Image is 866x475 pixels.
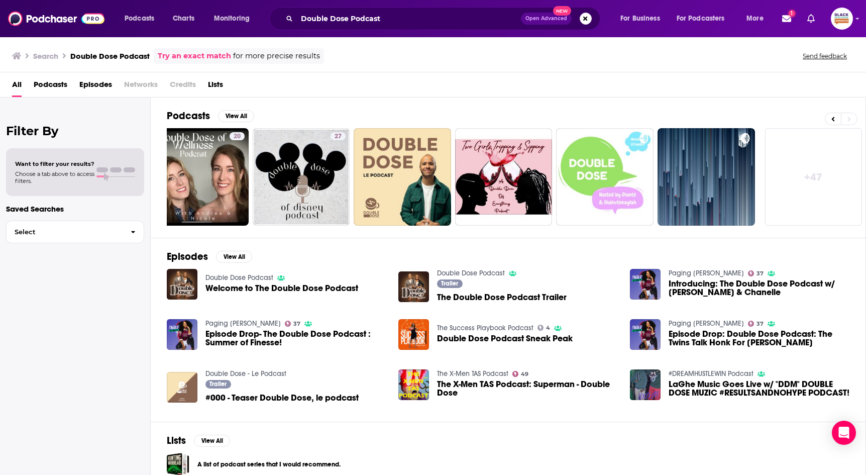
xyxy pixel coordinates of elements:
a: Show notifications dropdown [778,10,795,27]
span: Episode Drop: Double Dose Podcast: The Twins Talk Honk For [PERSON_NAME] [669,330,849,347]
div: Search podcasts, credits, & more... [279,7,610,30]
a: The X-Men TAS Podcast [437,369,508,378]
a: The Double Dose Podcast Trailer [437,293,567,302]
img: Episode Drop- The Double Dose Podcast : Summer of Finesse! [167,319,197,350]
span: Trailer [209,381,227,387]
button: open menu [613,11,673,27]
a: 20 [151,128,249,226]
span: Introducing: The Double Dose Podcast w/ [PERSON_NAME] & Chanelle [669,279,849,297]
a: The X-Men TAS Podcast: Superman - Double Dose [398,369,429,400]
a: Episodes [79,76,112,97]
a: Lists [208,76,223,97]
h2: Episodes [167,250,208,263]
span: 37 [756,271,764,276]
button: View All [218,110,254,122]
span: Want to filter your results? [15,160,94,167]
span: 27 [335,132,342,142]
a: Try an exact match [158,50,231,62]
p: Saved Searches [6,204,144,214]
a: Podcasts [34,76,67,97]
a: The X-Men TAS Podcast: Superman - Double Dose [437,380,618,397]
a: ListsView All [167,434,230,447]
a: PodcastsView All [167,110,254,122]
button: open menu [739,11,776,27]
a: The Success Playbook Podcast [437,324,533,332]
img: LaGhe Music Goes Live w/ "DDM" DOUBLE DOSE MUZIC #RESULTSANDNOHYPE PODCAST! [630,369,661,400]
span: Monitoring [214,12,250,26]
img: #000 - Teaser Double Dose, le podcast [167,372,197,403]
a: Welcome to The Double Dose Podcast [205,284,358,293]
a: A list of podcast series that I would recommend. [197,459,341,470]
button: View All [194,435,230,447]
a: Welcome to The Double Dose Podcast [167,269,197,300]
span: Logged in as blackpodcastingawards [831,8,853,30]
span: New [553,6,571,16]
a: Charts [166,11,200,27]
span: Trailer [441,280,458,287]
span: Open Advanced [525,16,567,21]
a: EpisodesView All [167,250,252,263]
a: The Double Dose Podcast Trailer [398,271,429,302]
img: Double Dose Podcast Sneak Peak [398,319,429,350]
button: open menu [118,11,167,27]
span: Select [7,229,123,235]
img: User Profile [831,8,853,30]
a: LaGhe Music Goes Live w/ "DDM" DOUBLE DOSE MUZIC #RESULTSANDNOHYPE PODCAST! [669,380,849,397]
button: Open AdvancedNew [521,13,572,25]
button: open menu [207,11,263,27]
span: #000 - Teaser Double Dose, le podcast [205,394,359,402]
a: Double Dose Podcast [437,269,505,277]
button: Send feedback [800,52,850,60]
a: #DREAMHUSTLEWIN Podcast [669,369,753,378]
a: Episode Drop- The Double Dose Podcast : Summer of Finesse! [205,330,386,347]
h2: Lists [167,434,186,447]
span: Podcasts [125,12,154,26]
a: Podchaser - Follow, Share and Rate Podcasts [8,9,104,28]
a: Show notifications dropdown [803,10,819,27]
a: All [12,76,22,97]
span: 1 [789,10,795,17]
span: Choose a tab above to access filters. [15,170,94,184]
span: 49 [521,372,528,376]
a: 37 [748,270,764,276]
span: For Business [620,12,660,26]
a: Paging Dr. Chanda [205,319,281,328]
span: Charts [173,12,194,26]
img: Introducing: The Double Dose Podcast w/ Dr. Chanda & Chanelle [630,269,661,300]
span: More [746,12,764,26]
a: 20 [230,132,245,140]
button: Show profile menu [831,8,853,30]
span: for more precise results [233,50,320,62]
a: 27 [253,128,350,226]
h3: Search [33,51,58,61]
a: 37 [748,321,764,327]
a: 27 [331,132,346,140]
span: 37 [293,322,300,326]
a: Double Dose Podcast [205,273,273,282]
span: Networks [124,76,158,97]
h3: Double Dose Podcast [70,51,150,61]
a: Paging Dr. Chanda [669,319,744,328]
h2: Podcasts [167,110,210,122]
a: 4 [537,325,551,331]
a: 37 [285,321,301,327]
input: Search podcasts, credits, & more... [297,11,521,27]
span: 4 [546,326,550,330]
span: For Podcasters [677,12,725,26]
img: Episode Drop: Double Dose Podcast: The Twins Talk Honk For Jesus [630,319,661,350]
a: Double Dose Podcast Sneak Peak [437,334,573,343]
button: View All [216,251,252,263]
